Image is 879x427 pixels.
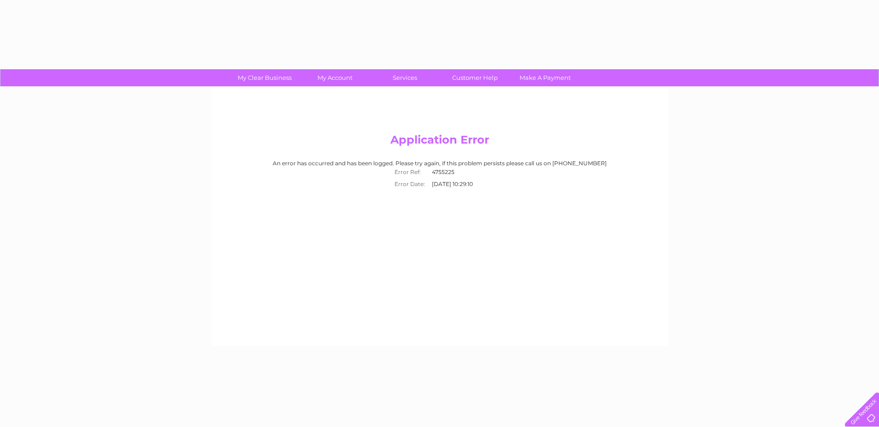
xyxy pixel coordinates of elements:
[227,69,303,86] a: My Clear Business
[437,69,513,86] a: Customer Help
[430,178,489,190] td: [DATE] 10:29:10
[507,69,583,86] a: Make A Payment
[220,133,659,151] h2: Application Error
[297,69,373,86] a: My Account
[430,166,489,178] td: 4755225
[390,178,430,190] th: Error Date:
[390,166,430,178] th: Error Ref:
[367,69,443,86] a: Services
[220,160,659,190] div: An error has occurred and has been logged. Please try again, if this problem persists please call...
